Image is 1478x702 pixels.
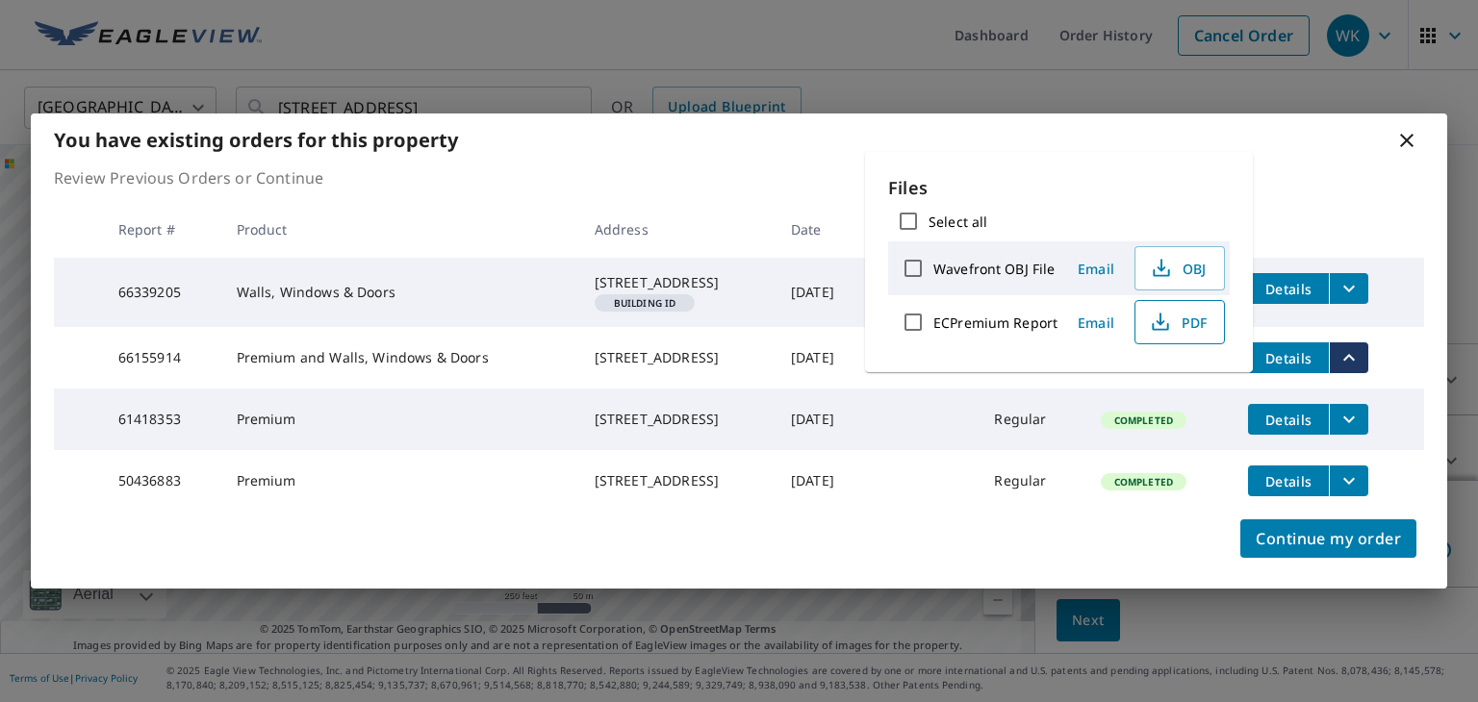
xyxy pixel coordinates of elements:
[1260,411,1317,429] span: Details
[776,389,869,450] td: [DATE]
[776,258,869,327] td: [DATE]
[1329,404,1368,435] button: filesDropdownBtn-61418353
[888,175,1230,201] p: Files
[979,450,1084,512] td: Regular
[221,327,579,389] td: Premium and Walls, Windows & Doors
[979,389,1084,450] td: Regular
[221,258,579,327] td: Walls, Windows & Doors
[103,201,221,258] th: Report #
[1073,260,1119,278] span: Email
[1260,472,1317,490] span: Details
[1329,342,1368,373] button: filesDropdownBtn-66155914
[933,313,1058,332] label: ECPremium Report
[103,258,221,327] td: 66339205
[776,450,869,512] td: [DATE]
[614,298,676,308] em: Building ID
[1256,525,1401,552] span: Continue my order
[1260,349,1317,367] span: Details
[54,127,458,153] b: You have existing orders for this property
[1248,273,1329,304] button: detailsBtn-66339205
[1329,465,1368,496] button: filesDropdownBtn-50436883
[1103,475,1185,489] span: Completed
[1103,414,1185,427] span: Completed
[1248,342,1329,373] button: detailsBtn-66155914
[221,201,579,258] th: Product
[1147,257,1209,280] span: OBJ
[1134,300,1225,344] button: PDF
[103,450,221,512] td: 50436883
[776,327,869,389] td: [DATE]
[595,471,760,490] div: [STREET_ADDRESS]
[1248,465,1329,496] button: detailsBtn-50436883
[929,213,987,231] label: Select all
[1065,308,1127,338] button: Email
[1065,254,1127,284] button: Email
[933,260,1055,278] label: Wavefront OBJ File
[595,410,760,429] div: [STREET_ADDRESS]
[1329,273,1368,304] button: filesDropdownBtn-66339205
[595,273,760,292] div: [STREET_ADDRESS]
[1147,311,1209,334] span: PDF
[1073,313,1119,332] span: Email
[1240,519,1416,558] button: Continue my order
[103,389,221,450] td: 61418353
[54,166,1424,189] p: Review Previous Orders or Continue
[1134,246,1225,290] button: OBJ
[776,201,869,258] th: Date
[221,389,579,450] td: Premium
[595,348,760,367] div: [STREET_ADDRESS]
[103,327,221,389] td: 66155914
[1248,404,1329,435] button: detailsBtn-61418353
[579,201,776,258] th: Address
[1260,280,1317,298] span: Details
[221,450,579,512] td: Premium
